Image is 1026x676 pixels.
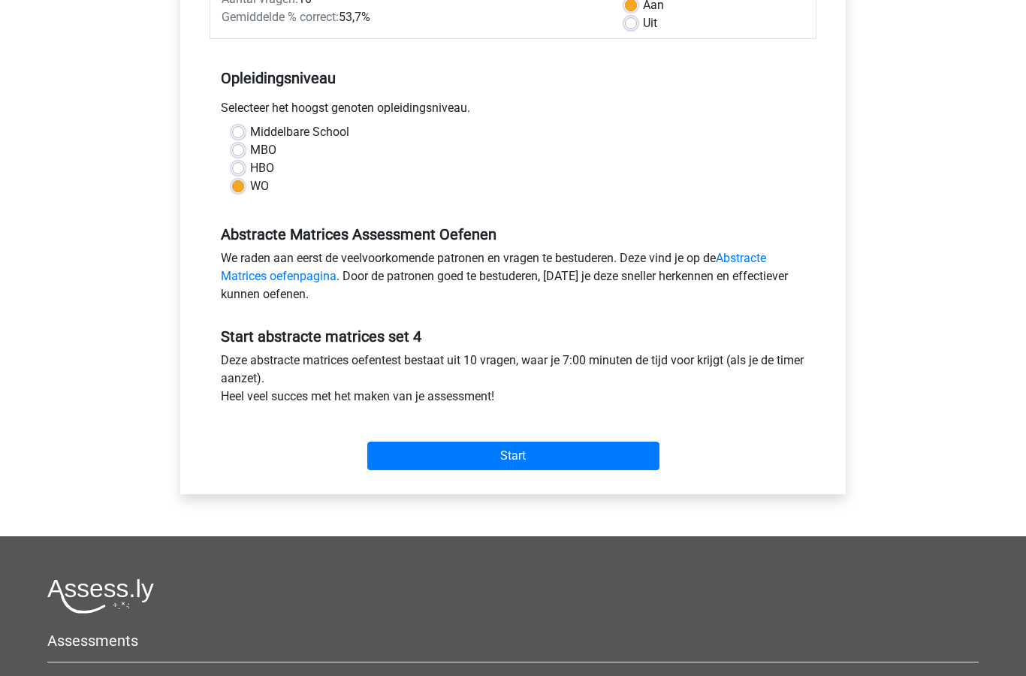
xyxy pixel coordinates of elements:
[250,177,269,195] label: WO
[643,14,657,32] label: Uit
[221,63,805,93] h5: Opleidingsniveau
[222,10,339,24] span: Gemiddelde % correct:
[47,578,154,614] img: Assessly logo
[250,123,349,141] label: Middelbare School
[210,99,816,123] div: Selecteer het hoogst genoten opleidingsniveau.
[210,249,816,309] div: We raden aan eerst de veelvoorkomende patronen en vragen te bestuderen. Deze vind je op de . Door...
[210,8,614,26] div: 53,7%
[250,159,274,177] label: HBO
[221,327,805,346] h5: Start abstracte matrices set 4
[210,352,816,412] div: Deze abstracte matrices oefentest bestaat uit 10 vragen, waar je 7:00 minuten de tijd voor krijgt...
[47,632,979,650] h5: Assessments
[221,225,805,243] h5: Abstracte Matrices Assessment Oefenen
[250,141,276,159] label: MBO
[367,442,659,470] input: Start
